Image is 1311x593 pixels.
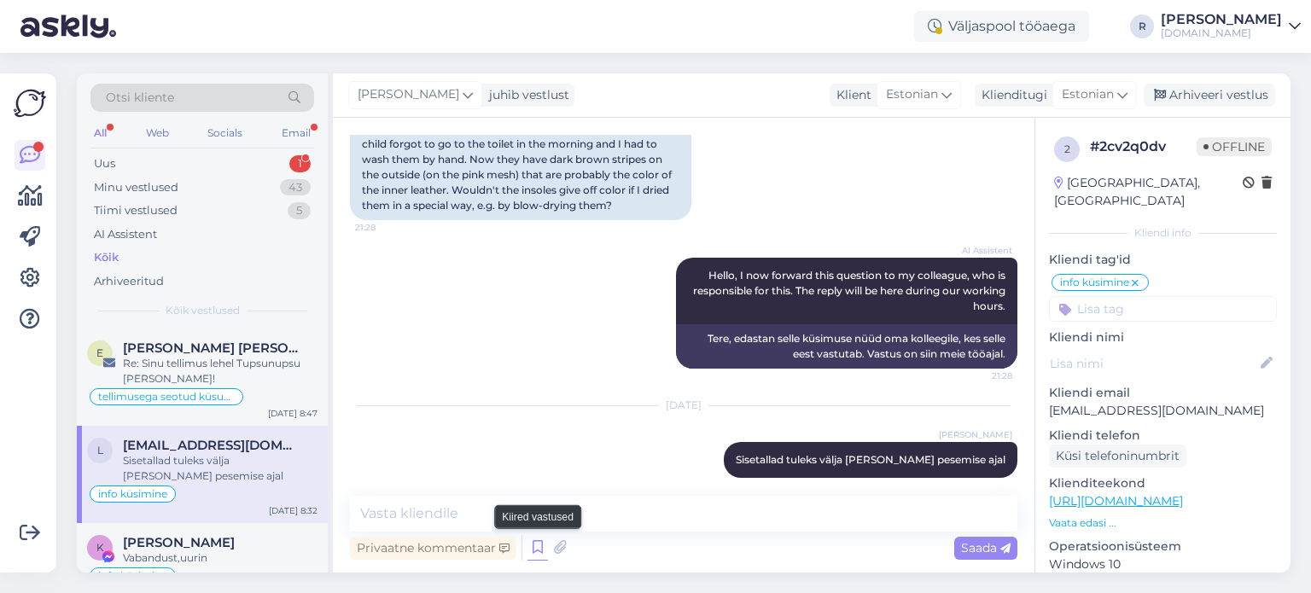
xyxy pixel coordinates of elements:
[914,11,1089,42] div: Väljaspool tööaega
[98,571,167,581] span: info küsimine
[1049,225,1277,241] div: Kliendi info
[98,392,235,402] span: tellimusega seotud küsumus
[975,86,1047,104] div: Klienditugi
[278,122,314,144] div: Email
[123,453,318,484] div: Sisetallad tuleks välja [PERSON_NAME] pesemise ajal
[676,324,1017,369] div: Tere, edastan selle küsimuse nüüd oma kolleegile, kes selle eest vastutab. Vastus on siin meie tö...
[94,155,115,172] div: Uus
[1197,137,1272,156] span: Offline
[96,346,103,359] span: E
[502,509,574,524] small: Kiired vastused
[94,179,178,196] div: Minu vestlused
[1049,328,1277,346] p: Kliendi nimi
[482,86,569,104] div: juhib vestlust
[1049,555,1277,573] p: Windows 10
[123,356,318,387] div: Re: Sinu tellimus lehel Tupsunupsu [PERSON_NAME]!
[94,226,157,243] div: AI Assistent
[886,85,938,104] span: Estonian
[97,444,103,456] span: l
[693,269,1008,312] span: Hello, I now forward this question to my colleague, who is responsible for this. The reply will b...
[14,87,46,119] img: Askly Logo
[1161,13,1301,40] a: [PERSON_NAME][DOMAIN_NAME]
[961,540,1011,555] span: Saada
[1049,515,1277,531] p: Vaata edasi ...
[358,85,459,104] span: [PERSON_NAME]
[123,340,300,356] span: Eva Maria
[1161,13,1282,26] div: [PERSON_NAME]
[280,179,311,196] div: 43
[94,249,119,266] div: Kõik
[1062,85,1114,104] span: Estonian
[948,369,1012,382] span: 21:28
[1050,354,1257,373] input: Lisa nimi
[350,537,516,560] div: Privaatne kommentaar
[1049,493,1183,509] a: [URL][DOMAIN_NAME]
[1130,15,1154,38] div: R
[269,504,318,517] div: [DATE] 8:32
[1090,137,1197,157] div: # 2cv2q0dv
[1144,84,1275,107] div: Arhiveeri vestlus
[123,535,235,550] span: Kasemets Kristel
[123,438,300,453] span: laht.mirjam@gmail.com
[1049,427,1277,445] p: Kliendi telefon
[106,89,174,107] span: Otsi kliente
[355,221,419,234] span: 21:28
[123,550,318,566] div: Vabandust,uurin
[1049,474,1277,492] p: Klienditeekond
[1049,445,1186,468] div: Küsi telefoninumbrit
[98,489,167,499] span: info küsimine
[350,99,691,220] div: Hello! You are a dealer of Supefit shoes. Maybe you can help me. I bought shoes from this company...
[94,202,178,219] div: Tiimi vestlused
[204,122,246,144] div: Socials
[1049,251,1277,269] p: Kliendi tag'id
[1064,142,1070,155] span: 2
[830,86,871,104] div: Klient
[90,122,110,144] div: All
[350,398,1017,413] div: [DATE]
[166,303,240,318] span: Kõik vestlused
[268,407,318,420] div: [DATE] 8:47
[94,273,164,290] div: Arhiveeritud
[948,479,1012,491] span: 8:32
[96,541,104,554] span: K
[939,428,1012,441] span: [PERSON_NAME]
[1054,174,1243,210] div: [GEOGRAPHIC_DATA], [GEOGRAPHIC_DATA]
[289,155,311,172] div: 1
[1049,538,1277,555] p: Operatsioonisüsteem
[1161,26,1282,40] div: [DOMAIN_NAME]
[288,202,311,219] div: 5
[736,453,1005,466] span: Sisetallad tuleks välja [PERSON_NAME] pesemise ajal
[1049,402,1277,420] p: [EMAIL_ADDRESS][DOMAIN_NAME]
[1049,384,1277,402] p: Kliendi email
[1060,277,1129,288] span: info küsimine
[143,122,172,144] div: Web
[1049,296,1277,322] input: Lisa tag
[948,244,1012,257] span: AI Assistent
